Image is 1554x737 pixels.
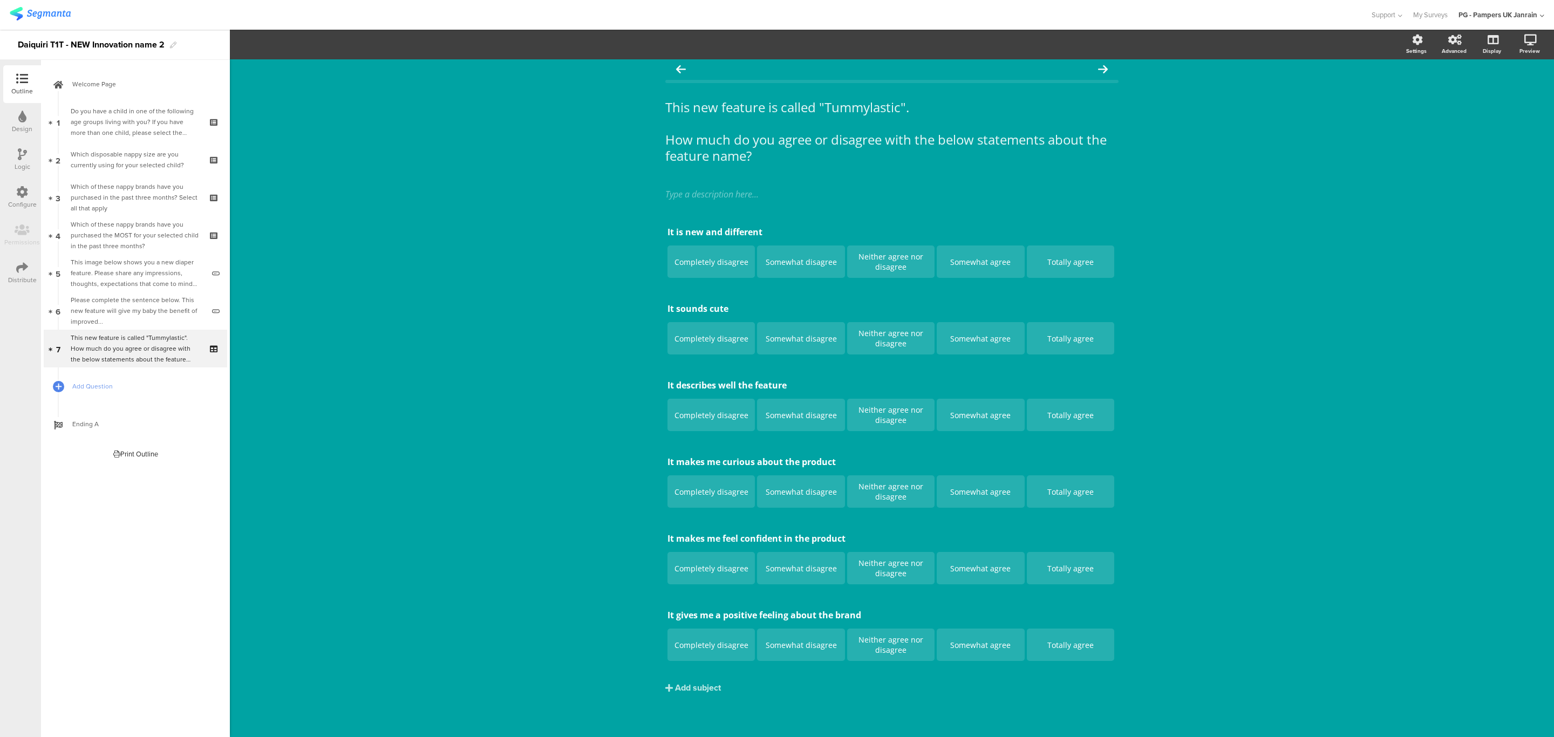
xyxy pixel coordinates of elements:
[72,381,210,392] span: Add Question
[759,487,843,497] div: Somewhat disagree
[665,99,1119,115] p: This new feature is called "Tummylastic".
[11,86,33,96] div: Outline
[667,456,1116,468] p: It makes me curious about the product
[44,65,227,103] a: Welcome Page
[669,640,753,650] div: Completely disagree
[938,487,1023,497] div: Somewhat agree
[849,558,933,578] div: Neither agree nor disagree
[1028,410,1113,420] div: Totally agree
[44,330,227,367] a: 7 This new feature is called "Tummylastic". How much do you agree or disagree with the below stat...
[44,254,227,292] a: 5 This image below shows you a new diaper feature. Please share any impressions, thoughts, expect...
[665,188,1119,200] div: Type a description here...
[669,410,753,420] div: Completely disagree
[8,200,37,209] div: Configure
[1028,640,1113,650] div: Totally agree
[669,333,753,344] div: Completely disagree
[72,419,210,429] span: Ending A
[1519,47,1540,55] div: Preview
[44,141,227,179] a: 2 Which disposable nappy size are you currently using for your selected child?
[665,681,721,694] button: Add subject
[669,563,753,574] div: Completely disagree
[71,106,200,138] div: Do you have a child in one of the following age groups living with you? If you have more than one...
[56,154,60,166] span: 2
[667,533,1116,544] p: It makes me feel confident in the product
[667,379,1116,391] p: It describes well the feature
[759,333,843,344] div: Somewhat disagree
[57,116,60,128] span: 1
[938,640,1023,650] div: Somewhat agree
[56,267,60,279] span: 5
[44,103,227,141] a: 1 Do you have a child in one of the following age groups living with you? If you have more than o...
[1028,487,1113,497] div: Totally agree
[18,36,165,53] div: Daiquiri T1T - NEW Innovation name 2
[669,487,753,497] div: Completely disagree
[44,405,227,443] a: Ending A
[667,609,1116,621] p: It gives me a positive feeling about the brand
[849,328,933,349] div: Neither agree nor disagree
[72,79,210,90] span: Welcome Page
[669,257,753,267] div: Completely disagree
[1372,10,1395,20] span: Support
[675,681,721,694] div: Add subject
[759,640,843,650] div: Somewhat disagree
[938,257,1023,267] div: Somewhat agree
[1483,47,1501,55] div: Display
[759,563,843,574] div: Somewhat disagree
[56,229,60,241] span: 4
[71,295,204,327] div: Please complete the sentence below. This new feature will give my baby the benefit of improved...
[938,563,1023,574] div: Somewhat agree
[56,192,60,203] span: 3
[12,124,32,134] div: Design
[44,292,227,330] a: 6 Please complete the sentence below. This new feature will give my baby the benefit of improved...
[759,410,843,420] div: Somewhat disagree
[849,251,933,272] div: Neither agree nor disagree
[1458,10,1537,20] div: PG - Pampers UK Janrain
[10,7,71,21] img: segmanta logo
[1406,47,1427,55] div: Settings
[1028,563,1113,574] div: Totally agree
[56,343,60,354] span: 7
[1028,333,1113,344] div: Totally agree
[938,410,1023,420] div: Somewhat agree
[71,219,200,251] div: Which of these nappy brands have you purchased the MOST for your selected child in the past three...
[667,303,1116,315] p: It sounds cute
[71,149,200,170] div: Which disposable nappy size are you currently using for your selected child?
[71,257,204,289] div: This image below shows you a new diaper feature. Please share any impressions, thoughts, expectat...
[849,405,933,425] div: Neither agree nor disagree
[665,132,1119,164] p: How much do you agree or disagree with the below statements about the feature name?
[938,333,1023,344] div: Somewhat agree
[56,305,60,317] span: 6
[113,449,158,459] div: Print Outline
[1442,47,1467,55] div: Advanced
[15,162,30,172] div: Logic
[71,332,200,365] div: This new feature is called "Tummylastic". How much do you agree or disagree with the below statem...
[849,634,933,655] div: Neither agree nor disagree
[71,181,200,214] div: Which of these nappy brands have you purchased in the past three months? Select all that apply
[759,257,843,267] div: Somewhat disagree
[667,226,1116,238] p: It is new and different
[8,275,37,285] div: Distribute
[1028,257,1113,267] div: Totally agree
[849,481,933,502] div: Neither agree nor disagree
[44,179,227,216] a: 3 Which of these nappy brands have you purchased in the past three months? Select all that apply
[44,216,227,254] a: 4 Which of these nappy brands have you purchased the MOST for your selected child in the past thr...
